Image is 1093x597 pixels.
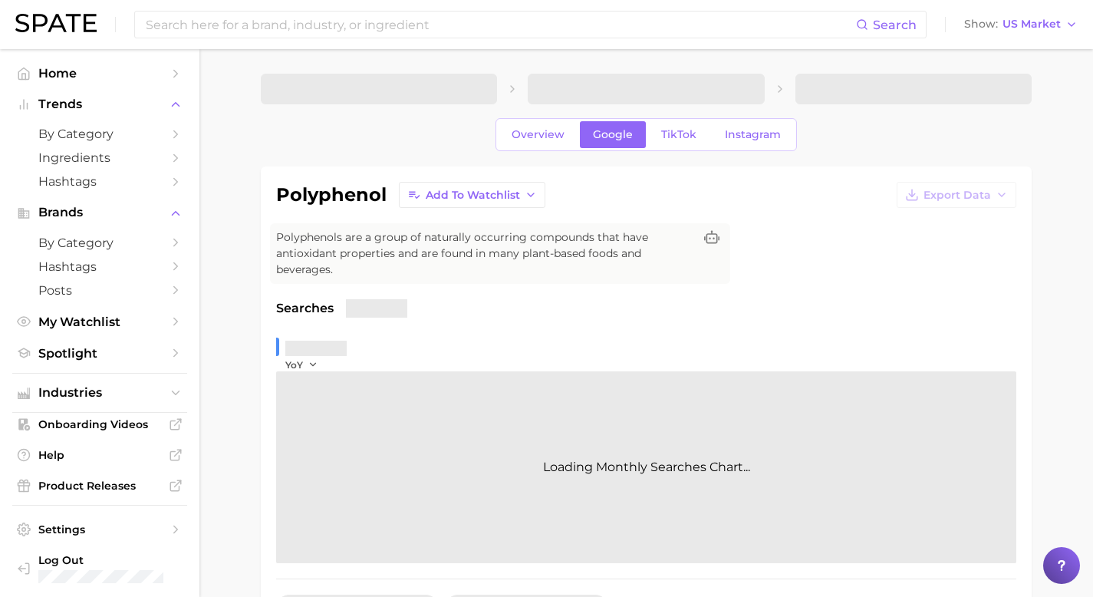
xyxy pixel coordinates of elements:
[12,518,187,541] a: Settings
[12,341,187,365] a: Spotlight
[12,122,187,146] a: by Category
[725,128,781,141] span: Instagram
[12,381,187,404] button: Industries
[12,444,187,467] a: Help
[38,150,161,165] span: Ingredients
[15,14,97,32] img: SPATE
[593,128,633,141] span: Google
[38,259,161,274] span: Hashtags
[285,358,318,371] button: YoY
[661,128,696,141] span: TikTok
[38,479,161,493] span: Product Releases
[426,189,520,202] span: Add to Watchlist
[1002,20,1061,28] span: US Market
[38,66,161,81] span: Home
[38,386,161,400] span: Industries
[12,549,187,588] a: Log out. Currently logged in with e-mail tjelley@comet-bio.com.
[276,371,1016,563] div: Loading Monthly Searches Chart...
[960,15,1081,35] button: ShowUS Market
[12,279,187,302] a: Posts
[12,474,187,497] a: Product Releases
[38,448,161,462] span: Help
[12,201,187,224] button: Brands
[12,255,187,279] a: Hashtags
[499,121,578,148] a: Overview
[580,121,646,148] a: Google
[38,523,161,536] span: Settings
[38,315,161,329] span: My Watchlist
[276,186,387,204] h1: polyphenol
[512,128,565,141] span: Overview
[12,413,187,436] a: Onboarding Videos
[276,229,693,278] span: Polyphenols are a group of naturally occurring compounds that have antioxidant properties and are...
[38,206,161,219] span: Brands
[38,174,161,189] span: Hashtags
[38,236,161,250] span: by Category
[38,97,161,111] span: Trends
[38,346,161,361] span: Spotlight
[873,18,917,32] span: Search
[923,189,991,202] span: Export Data
[12,310,187,334] a: My Watchlist
[964,20,998,28] span: Show
[712,121,794,148] a: Instagram
[285,358,303,371] span: YoY
[38,553,175,567] span: Log Out
[12,93,187,116] button: Trends
[38,417,161,431] span: Onboarding Videos
[276,299,334,318] span: Searches
[12,146,187,170] a: Ingredients
[12,61,187,85] a: Home
[38,283,161,298] span: Posts
[38,127,161,141] span: by Category
[12,170,187,193] a: Hashtags
[897,182,1016,208] button: Export Data
[648,121,709,148] a: TikTok
[144,12,856,38] input: Search here for a brand, industry, or ingredient
[12,231,187,255] a: by Category
[399,182,545,208] button: Add to Watchlist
